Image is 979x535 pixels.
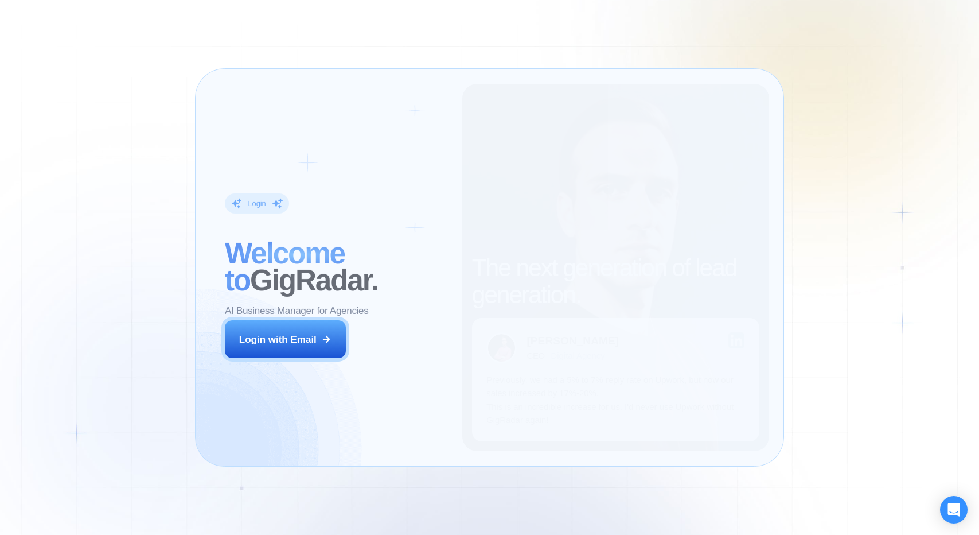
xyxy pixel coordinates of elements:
div: [PERSON_NAME] [527,335,619,346]
h2: The next generation of lead generation. [472,254,759,308]
div: Login [248,199,266,208]
div: CEO [527,351,545,360]
span: Welcome to [225,237,345,297]
div: Open Intercom Messenger [940,496,968,524]
div: Login with Email [239,333,317,346]
p: AI Business Manager for Agencies [225,304,368,317]
p: Previously, we had a 5% to 7% reply rate on Upwork, but now our sales increased by 17%-20%. This ... [486,373,744,427]
button: Login with Email [225,320,346,358]
h2: ‍ GigRadar. [225,241,447,294]
div: Digital Agency [551,351,605,360]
